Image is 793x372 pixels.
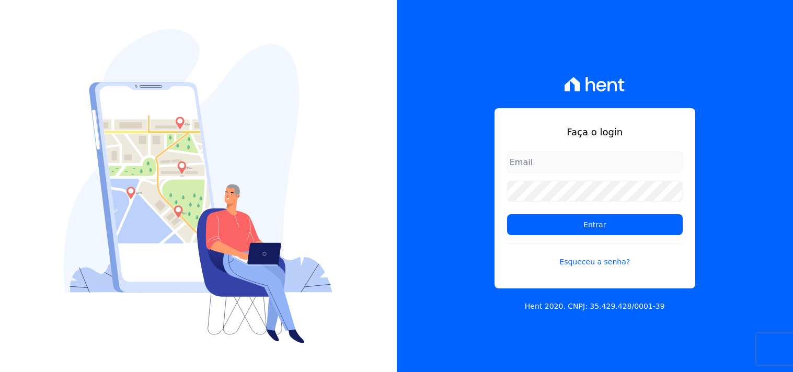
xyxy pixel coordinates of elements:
[507,214,683,235] input: Entrar
[525,301,665,312] p: Hent 2020. CNPJ: 35.429.428/0001-39
[64,29,332,343] img: Login
[507,125,683,139] h1: Faça o login
[507,152,683,172] input: Email
[507,243,683,268] a: Esqueceu a senha?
